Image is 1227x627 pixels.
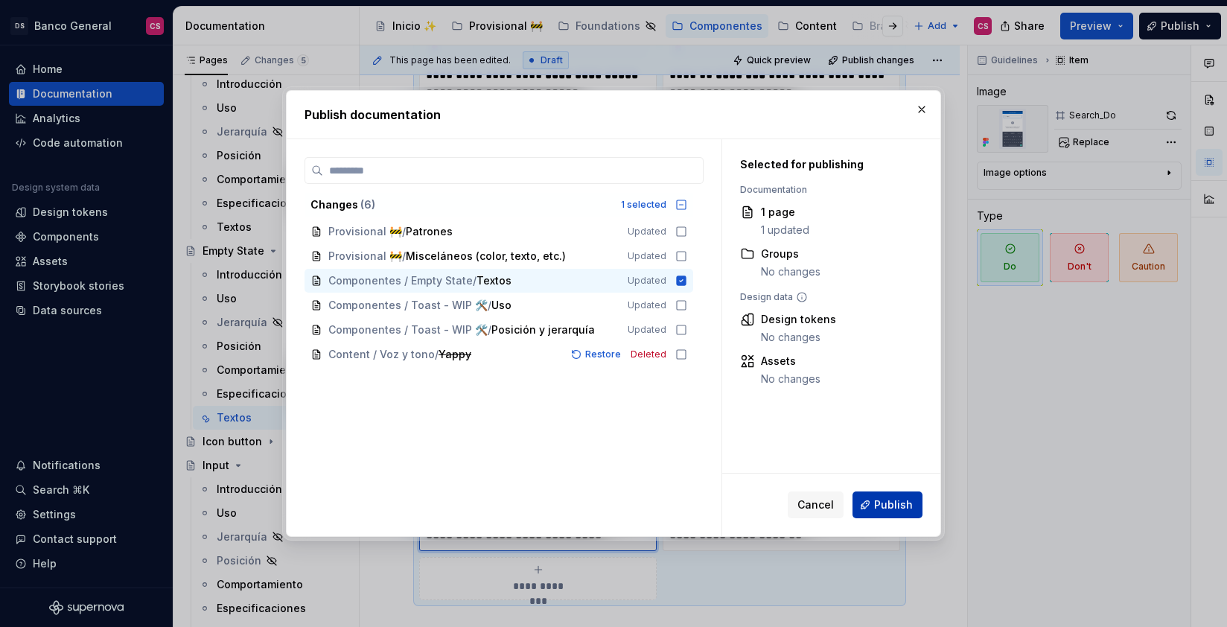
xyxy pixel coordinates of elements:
span: Content / Voz y tono [328,347,435,362]
span: Updated [628,324,666,336]
div: Documentation [740,184,905,196]
div: Changes [310,197,612,212]
span: Restore [585,348,621,360]
span: Publish [874,497,913,512]
span: / [488,298,491,313]
span: ( 6 ) [360,198,375,211]
span: Updated [628,226,666,238]
div: No changes [761,264,820,279]
span: Componentes / Empty State [328,273,473,288]
span: Componentes / Toast - WIP 🛠️ [328,298,488,313]
span: Patrones [406,224,453,239]
button: Restore [567,347,628,362]
span: Uso [491,298,521,313]
span: / [435,347,439,362]
span: / [402,249,406,264]
div: Design tokens [761,312,836,327]
span: Yappy [439,347,471,362]
span: / [473,273,477,288]
button: Cancel [788,491,844,518]
span: Deleted [631,348,666,360]
span: Misceláneos (color, texto, etc.) [406,249,566,264]
div: Assets [761,354,820,369]
span: Updated [628,250,666,262]
span: Provisional 🚧 [328,249,402,264]
h2: Publish documentation [305,106,922,124]
span: / [488,322,491,337]
div: Groups [761,246,820,261]
div: Design data [740,291,905,303]
span: Updated [628,299,666,311]
div: No changes [761,330,836,345]
span: Provisional 🚧 [328,224,402,239]
span: Componentes / Toast - WIP 🛠️ [328,322,488,337]
span: Updated [628,275,666,287]
span: Textos [477,273,511,288]
span: Cancel [797,497,834,512]
div: No changes [761,372,820,386]
span: Posición y jerarquía [491,322,595,337]
span: / [402,224,406,239]
div: 1 selected [621,199,666,211]
button: Publish [852,491,922,518]
div: Selected for publishing [740,157,905,172]
div: 1 page [761,205,809,220]
div: 1 updated [761,223,809,238]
